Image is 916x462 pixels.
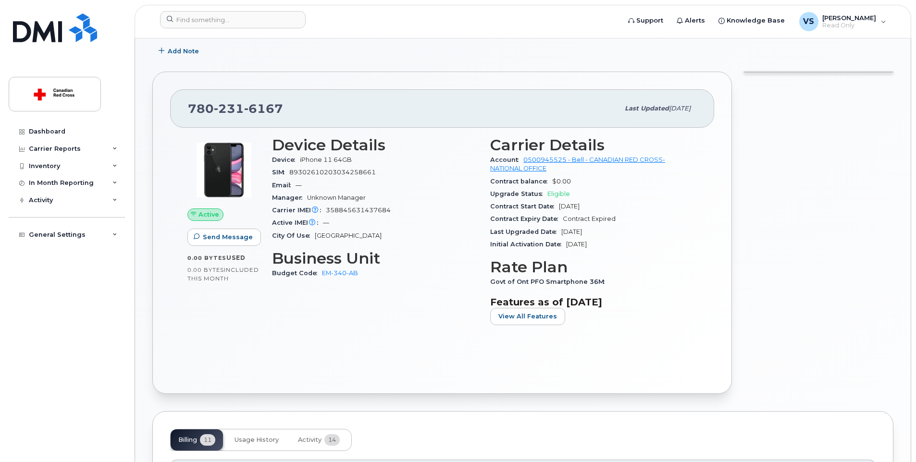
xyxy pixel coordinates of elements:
[272,136,479,154] h3: Device Details
[490,296,697,308] h3: Features as of [DATE]
[727,16,785,25] span: Knowledge Base
[670,11,712,30] a: Alerts
[214,101,244,116] span: 231
[168,47,199,56] span: Add Note
[272,269,322,277] span: Budget Code
[272,169,289,176] span: SIM
[552,178,571,185] span: $0.00
[152,43,207,60] button: Add Note
[490,190,547,197] span: Upgrade Status
[822,22,876,29] span: Read Only
[235,436,279,444] span: Usage History
[490,278,609,285] span: Govt of Ont PFO Smartphone 36M
[326,207,391,214] span: 358845631437684
[272,250,479,267] h3: Business Unit
[490,156,665,172] a: 0500945525 - Bell - CANADIAN RED CROSS- NATIONAL OFFICE
[272,207,326,214] span: Carrier IMEI
[324,434,340,446] span: 14
[188,101,283,116] span: 780
[298,436,322,444] span: Activity
[636,16,663,25] span: Support
[198,210,219,219] span: Active
[187,229,261,246] button: Send Message
[160,11,306,28] input: Find something...
[187,267,224,273] span: 0.00 Bytes
[296,182,302,189] span: —
[289,169,376,176] span: 89302610203034258661
[621,11,670,30] a: Support
[323,219,329,226] span: —
[490,178,552,185] span: Contract balance
[300,156,352,163] span: iPhone 11 64GB
[685,16,705,25] span: Alerts
[322,269,358,277] a: EM-340-AB
[490,203,559,210] span: Contract Start Date
[822,14,876,22] span: [PERSON_NAME]
[490,156,523,163] span: Account
[803,16,814,27] span: VS
[712,11,792,30] a: Knowledge Base
[490,241,566,248] span: Initial Activation Date
[490,228,561,235] span: Last Upgraded Date
[669,105,691,112] span: [DATE]
[272,232,315,239] span: City Of Use
[195,141,253,199] img: iPhone_11.jpg
[490,136,697,154] h3: Carrier Details
[490,215,563,222] span: Contract Expiry Date
[272,182,296,189] span: Email
[561,228,582,235] span: [DATE]
[566,241,587,248] span: [DATE]
[187,255,226,261] span: 0.00 Bytes
[315,232,382,239] span: [GEOGRAPHIC_DATA]
[625,105,669,112] span: Last updated
[559,203,580,210] span: [DATE]
[563,215,616,222] span: Contract Expired
[203,232,253,242] span: Send Message
[307,194,366,201] span: Unknown Manager
[226,254,246,261] span: used
[547,190,570,197] span: Eligible
[490,258,697,276] h3: Rate Plan
[272,156,300,163] span: Device
[498,312,557,321] span: View All Features
[272,194,307,201] span: Manager
[187,266,259,282] span: included this month
[792,12,893,31] div: Vitalie Sclifos
[244,101,283,116] span: 6167
[490,308,565,325] button: View All Features
[272,219,323,226] span: Active IMEI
